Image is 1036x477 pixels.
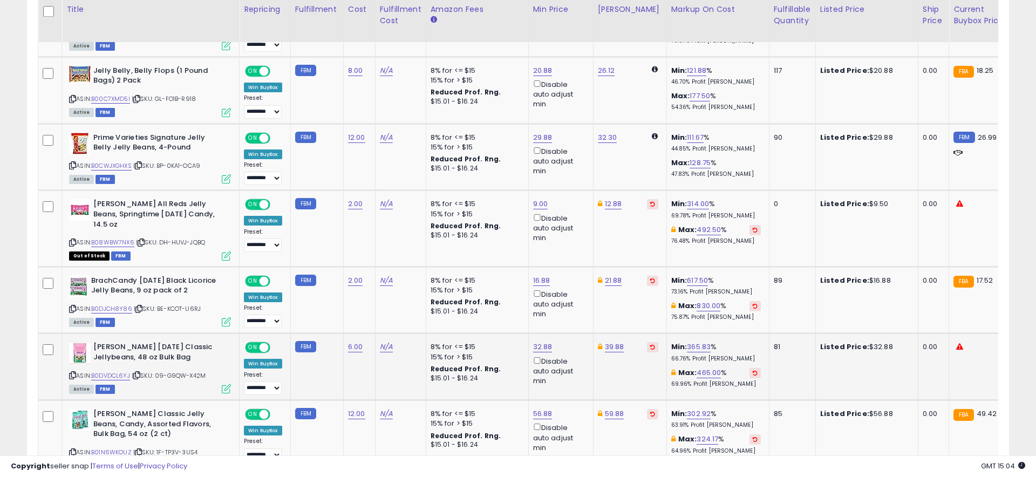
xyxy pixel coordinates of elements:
small: FBM [295,198,316,209]
div: ASIN: [69,342,231,392]
span: ON [246,410,260,419]
span: OFF [269,133,286,142]
b: Listed Price: [820,65,869,76]
div: 0 [774,199,807,209]
p: 75.87% Profit [PERSON_NAME] [671,314,761,321]
p: 46.70% Profit [PERSON_NAME] [671,78,761,86]
div: % [671,91,761,111]
div: [PERSON_NAME] [598,4,662,15]
div: 117 [774,66,807,76]
div: % [671,225,761,245]
a: B0DJCH8Y86 [91,304,132,314]
div: Disable auto adjust min [533,288,585,319]
small: FBM [295,275,316,286]
small: Amazon Fees. [431,15,437,25]
span: FBM [96,318,115,327]
a: 465.00 [697,367,721,378]
b: Reduced Prof. Rng. [431,154,501,163]
div: 0.00 [923,409,940,419]
div: 15% for > $15 [431,285,520,295]
a: 32.88 [533,342,553,352]
b: Max: [678,224,697,235]
a: 8.00 [348,65,363,76]
a: 12.00 [348,408,365,419]
div: $20.88 [820,66,910,76]
b: Prime Varieties Signature Jelly Belly Jelly Beans, 4-Pound [93,133,224,155]
b: [PERSON_NAME] All Reds Jelly Beans, Springtime [DATE] Candy, 14.5 oz [93,199,224,232]
p: 54.36% Profit [PERSON_NAME] [671,104,761,111]
a: 365.83 [687,342,711,352]
div: Preset: [244,228,282,253]
span: | SKU: GL-FO1B-R918 [132,94,196,103]
div: ASIN: [69,133,231,183]
div: 8% for <= $15 [431,276,520,285]
div: Preset: [244,304,282,329]
a: 29.88 [533,132,553,143]
a: 20.88 [533,65,553,76]
small: FBM [295,341,316,352]
div: 8% for <= $15 [431,199,520,209]
small: FBM [295,65,316,76]
span: 17.52 [977,275,993,285]
span: All listings currently available for purchase on Amazon [69,108,94,117]
div: Fulfillable Quantity [774,4,811,26]
span: OFF [269,200,286,209]
span: ON [246,343,260,352]
span: 26.99 [978,132,997,142]
div: Fulfillment [295,4,339,15]
a: 2.00 [348,199,363,209]
div: $16.88 [820,276,910,285]
div: % [671,133,761,153]
div: % [671,158,761,178]
a: 177.50 [690,91,710,101]
b: Reduced Prof. Rng. [431,364,501,373]
img: 41niwe4g-TL._SL40_.jpg [69,199,91,221]
div: $32.88 [820,342,910,352]
span: ON [246,67,260,76]
span: FBM [96,175,115,184]
span: All listings currently available for purchase on Amazon [69,42,94,51]
a: 128.75 [690,158,711,168]
b: Max: [678,367,697,378]
span: 49.42 [977,408,997,419]
div: 0.00 [923,276,940,285]
div: % [671,342,761,362]
p: 44.85% Profit [PERSON_NAME] [671,145,761,153]
span: FBM [111,251,131,261]
span: OFF [269,67,286,76]
span: All listings currently available for purchase on Amazon [69,385,94,394]
a: 617.50 [687,275,708,286]
a: N/A [380,132,393,143]
span: All listings currently available for purchase on Amazon [69,318,94,327]
b: Listed Price: [820,275,869,285]
span: | SKU: 09-G9QW-X42M [132,371,206,380]
a: 12.00 [348,132,365,143]
div: Disable auto adjust min [533,78,585,110]
div: 0.00 [923,342,940,352]
span: FBM [96,385,115,394]
div: Min Price [533,4,589,15]
a: N/A [380,199,393,209]
a: B0DVDCL6YJ [91,371,130,380]
p: 69.78% Profit [PERSON_NAME] [671,212,761,220]
div: Win BuyBox [244,292,282,302]
div: 15% for > $15 [431,352,520,362]
div: $56.88 [820,409,910,419]
div: 15% for > $15 [431,76,520,85]
div: 8% for <= $15 [431,133,520,142]
div: 15% for > $15 [431,419,520,428]
p: 69.96% Profit [PERSON_NAME] [671,380,761,388]
b: Max: [678,434,697,444]
div: Win BuyBox [244,359,282,369]
b: Reduced Prof. Rng. [431,431,501,440]
b: Min: [671,342,687,352]
div: $15.01 - $16.24 [431,374,520,383]
div: Win BuyBox [244,426,282,435]
small: FBM [295,132,316,143]
b: Min: [671,132,687,142]
p: 76.48% Profit [PERSON_NAME] [671,237,761,245]
a: N/A [380,275,393,286]
div: seller snap | | [11,461,187,472]
div: 0.00 [923,199,940,209]
p: 73.16% Profit [PERSON_NAME] [671,288,761,296]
